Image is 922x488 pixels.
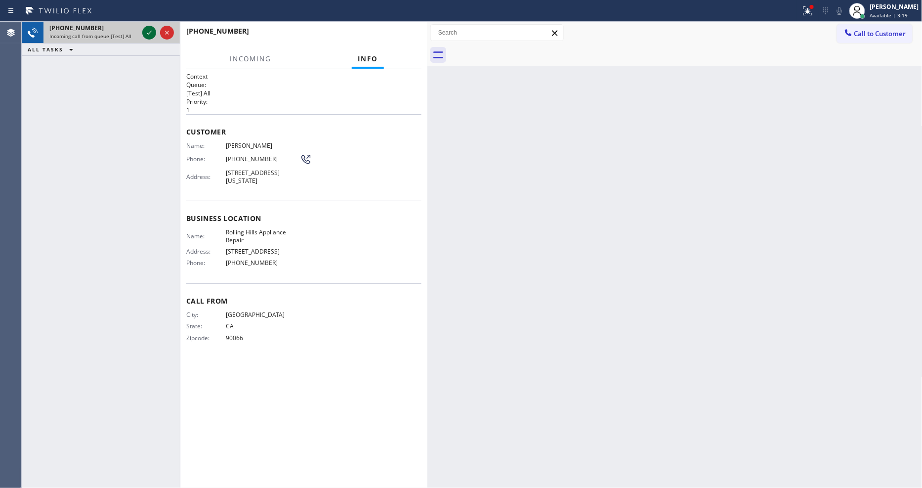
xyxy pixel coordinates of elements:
span: [STREET_ADDRESS] [226,248,300,255]
div: [PERSON_NAME] [870,2,919,11]
span: Name: [186,142,226,149]
span: CA [226,322,300,330]
span: State: [186,322,226,330]
span: [PHONE_NUMBER] [226,155,300,163]
span: [GEOGRAPHIC_DATA] [226,311,300,318]
button: Mute [833,4,846,18]
p: 1 [186,106,421,114]
span: Address: [186,248,226,255]
span: Phone: [186,155,226,163]
span: Call to Customer [854,29,906,38]
input: Search [431,25,563,41]
span: [PHONE_NUMBER] [226,259,300,266]
span: Phone: [186,259,226,266]
p: [Test] All [186,89,421,97]
span: Business location [186,214,421,223]
span: Name: [186,232,226,240]
span: Rolling Hills Appliance Repair [226,228,300,244]
h1: Context [186,72,421,81]
h2: Priority: [186,97,421,106]
span: Address: [186,173,226,180]
button: Reject [160,26,174,40]
span: [PERSON_NAME] [226,142,300,149]
button: Info [352,49,384,69]
span: 90066 [226,334,300,342]
span: Zipcode: [186,334,226,342]
button: Incoming [224,49,277,69]
span: City: [186,311,226,318]
button: ALL TASKS [22,44,83,55]
span: [PHONE_NUMBER] [186,26,249,36]
button: Accept [142,26,156,40]
span: Incoming [230,54,271,63]
span: Available | 3:19 [870,12,908,19]
span: [PHONE_NUMBER] [49,24,104,32]
span: ALL TASKS [28,46,63,53]
span: Call From [186,296,421,306]
h2: Queue: [186,81,421,89]
span: [STREET_ADDRESS][US_STATE] [226,169,300,184]
span: Info [358,54,378,63]
span: Incoming call from queue [Test] All [49,33,131,40]
span: Customer [186,127,421,136]
button: Call to Customer [837,24,913,43]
